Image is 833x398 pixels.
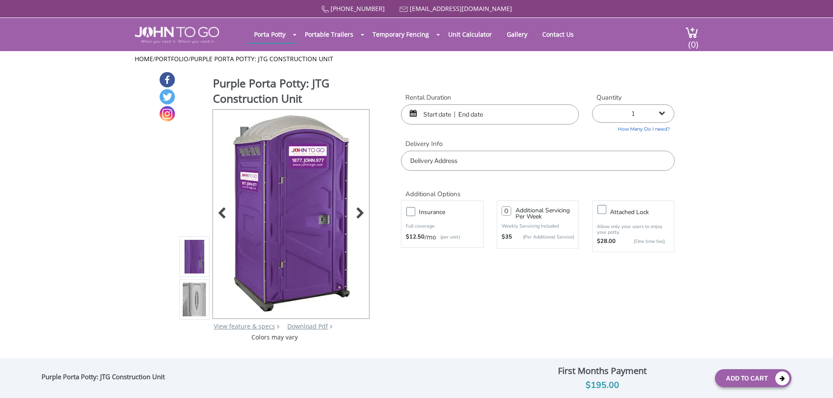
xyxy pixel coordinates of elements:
strong: $35 [502,233,512,242]
h2: Additional Options [401,180,674,198]
img: right arrow icon [277,325,279,329]
img: Call [321,6,329,13]
img: chevron.png [330,325,332,329]
input: 0 [502,206,511,216]
img: Product [225,110,357,315]
a: Portfolio [155,55,188,63]
p: Weekly Servicing Included [502,223,574,229]
input: Start date | End date [401,104,579,125]
a: [PHONE_NUMBER] [331,4,385,13]
a: Porta Potty [247,26,292,43]
img: JOHN to go [135,27,219,43]
a: Portable Trailers [298,26,360,43]
div: /mo [406,233,478,242]
a: Unit Calculator [442,26,498,43]
a: Twitter [160,89,175,104]
a: Purple Porta Potty: JTG Construction Unit [191,55,333,63]
h1: Purple Porta Potty: JTG Construction Unit [213,76,370,108]
button: Live Chat [798,363,833,398]
label: Quantity [592,93,674,102]
p: (per unit) [436,233,460,242]
a: Download Pdf [287,322,328,330]
ul: / / [135,55,698,63]
a: Instagram [160,106,175,121]
p: (Per Additional Service) [512,234,574,240]
label: Delivery Info [401,139,674,149]
h3: Attached lock [610,207,678,218]
h3: Additional Servicing Per Week [516,208,574,220]
button: Add To Cart [715,369,791,387]
strong: $12.50 [406,233,425,242]
input: Delivery Address [401,151,674,171]
div: $195.00 [496,378,708,392]
p: Allow only your users to enjoy your potty. [597,224,669,235]
img: Mail [400,7,408,12]
a: Home [135,55,153,63]
div: First Months Payment [496,363,708,378]
p: {One time fee} [620,237,665,246]
label: Rental Duration [401,93,579,102]
div: Colors may vary [179,333,370,342]
a: How Many Do I need? [592,123,674,133]
a: Gallery [500,26,534,43]
img: Product [183,154,206,360]
a: [EMAIL_ADDRESS][DOMAIN_NAME] [410,4,512,13]
h3: Insurance [419,207,487,218]
strong: $28.00 [597,237,616,246]
a: Temporary Fencing [366,26,436,43]
a: View feature & specs [214,322,275,330]
img: cart a [685,27,698,38]
p: Full coverage [406,222,478,231]
a: Facebook [160,72,175,87]
span: (0) [688,31,698,50]
a: Contact Us [536,26,580,43]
